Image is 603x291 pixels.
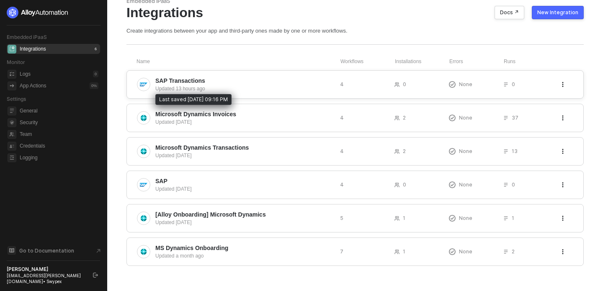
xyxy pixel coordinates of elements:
[403,248,405,255] span: 1
[20,141,98,151] span: Credentials
[495,6,524,19] button: Docs ↗
[394,182,399,187] span: icon-users
[340,248,343,255] span: 7
[90,82,98,89] div: 0 %
[140,81,147,88] img: integration-icon
[503,115,508,120] span: icon-list
[532,6,584,19] button: New Integration
[560,149,565,154] span: icon-threedots
[7,96,26,102] span: Settings
[394,149,399,154] span: icon-users
[20,46,46,53] div: Integrations
[8,70,16,79] span: icon-logs
[459,248,472,255] span: None
[504,58,561,65] div: Runs
[140,214,147,222] img: integration-icon
[126,5,584,20] div: Integrations
[449,215,456,222] span: icon-exclamation
[7,266,85,273] div: [PERSON_NAME]
[155,118,333,126] div: Updated [DATE]
[560,82,565,87] span: icon-threedots
[512,214,514,222] span: 1
[449,58,504,65] div: Errors
[8,82,16,90] span: icon-app-actions
[155,110,236,118] span: Microsoft Dynamics Invoices
[140,181,147,189] img: integration-icon
[449,81,456,88] span: icon-exclamation
[8,45,16,54] span: integrations
[7,59,25,65] span: Monitor
[512,248,515,255] span: 2
[560,216,565,221] span: icon-threedots
[503,149,508,154] span: icon-list
[449,148,456,155] span: icon-exclamation
[140,114,147,122] img: integration-icon
[8,246,16,255] span: documentation
[512,181,515,188] span: 0
[449,115,456,121] span: icon-exclamation
[94,247,103,255] span: document-arrow
[7,245,100,255] a: Knowledge Base
[503,249,508,254] span: icon-list
[155,77,205,85] span: SAP Transactions
[8,118,16,127] span: security
[340,214,343,222] span: 5
[403,148,406,155] span: 2
[459,181,472,188] span: None
[20,153,98,163] span: Logging
[403,81,406,88] span: 0
[537,9,578,16] div: New Integration
[155,252,333,260] div: Updated a month ago
[449,248,456,255] span: icon-exclamation
[394,82,399,87] span: icon-users
[93,71,98,77] div: 0
[8,142,16,151] span: credentials
[137,58,340,65] div: Name
[459,81,472,88] span: None
[340,181,344,188] span: 4
[155,185,333,193] div: Updated [DATE]
[459,214,472,222] span: None
[560,249,565,254] span: icon-threedots
[155,244,228,252] span: MS Dynamics Onboarding
[20,129,98,139] span: Team
[395,58,449,65] div: Installations
[140,148,147,155] img: integration-icon
[20,71,31,78] div: Logs
[155,85,333,92] div: Updated 13 hours ago
[155,219,333,226] div: Updated [DATE]
[126,27,584,34] div: Create integrations between your app and third-party ones made by one or more workflows.
[93,273,98,278] span: logout
[340,81,344,88] span: 4
[8,153,16,162] span: logging
[155,152,333,159] div: Updated [DATE]
[93,46,98,52] div: 6
[340,148,344,155] span: 4
[403,214,405,222] span: 1
[500,9,519,16] div: Docs ↗
[459,148,472,155] span: None
[403,114,406,121] span: 2
[7,7,100,18] a: logo
[459,114,472,121] span: None
[512,81,515,88] span: 0
[394,249,399,254] span: icon-users
[20,106,98,116] span: General
[155,143,249,152] span: Microsoft Dynamics Transactions
[20,117,98,128] span: Security
[8,107,16,115] span: general
[394,115,399,120] span: icon-users
[503,216,508,221] span: icon-list
[403,181,406,188] span: 0
[512,148,518,155] span: 13
[340,114,344,121] span: 4
[155,94,232,105] div: Last saved [DATE] 09:16 PM
[20,82,46,89] div: App Actions
[8,130,16,139] span: team
[512,114,518,121] span: 37
[155,177,167,185] span: SAP
[340,58,395,65] div: Workflows
[394,216,399,221] span: icon-users
[155,210,266,219] span: [Alloy Onboarding] Microsoft Dynamics
[560,182,565,187] span: icon-threedots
